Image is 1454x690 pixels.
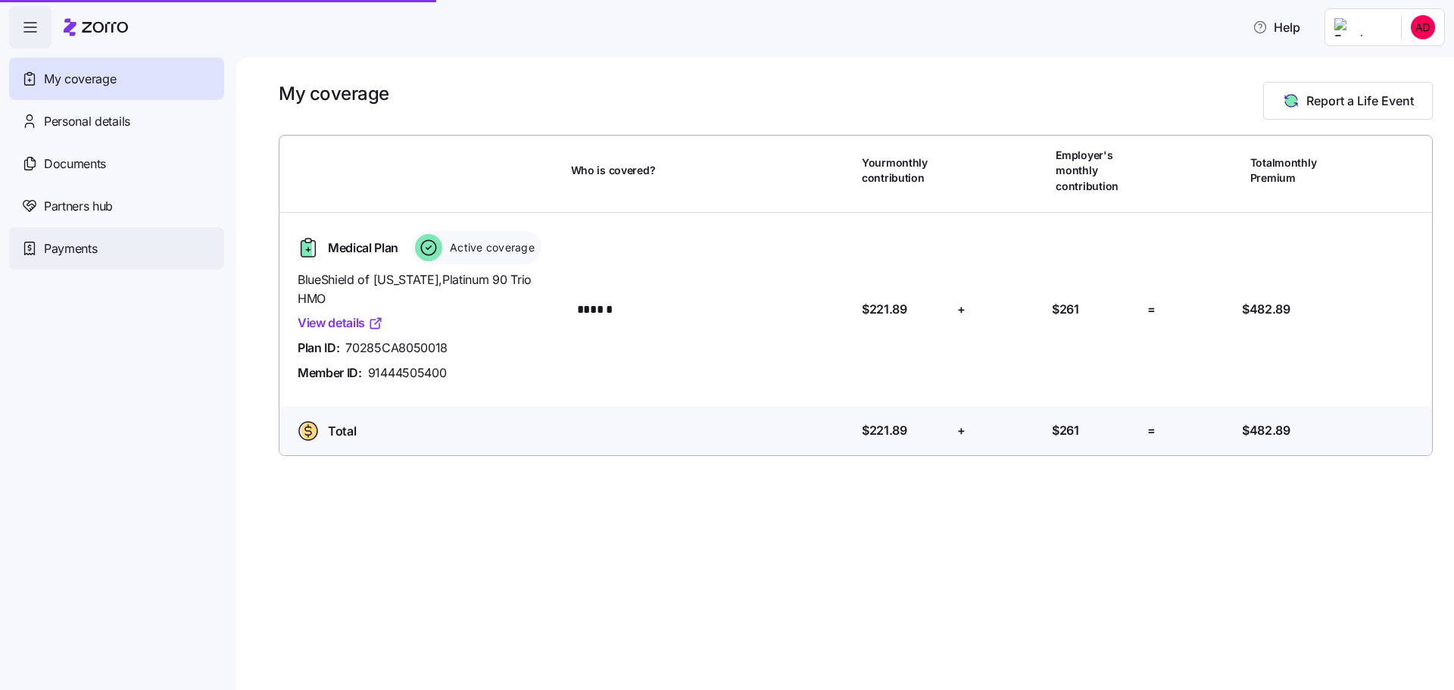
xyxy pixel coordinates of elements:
a: Payments [9,227,224,270]
span: Payments [44,239,97,258]
span: 70285CA8050018 [345,339,448,357]
span: $261 [1052,421,1079,440]
span: Help [1253,18,1300,36]
span: Documents [44,155,106,173]
span: = [1147,300,1156,319]
span: Member ID: [298,364,362,382]
span: Report a Life Event [1306,92,1414,110]
span: Employer's monthly contribution [1056,148,1140,194]
span: Personal details [44,112,130,131]
h1: My coverage [279,82,389,105]
span: BlueShield of [US_STATE] , Platinum 90 Trio HMO [298,270,559,308]
span: Your monthly contribution [862,155,947,186]
a: Personal details [9,100,224,142]
span: + [957,421,966,440]
a: Partners hub [9,185,224,227]
span: + [957,300,966,319]
span: Partners hub [44,197,113,216]
span: $482.89 [1242,421,1290,440]
img: Employer logo [1334,18,1389,36]
img: 4c04322ab541ce4d57f99184d97b2089 [1411,15,1435,39]
span: 91444505400 [368,364,446,382]
span: My coverage [44,70,116,89]
span: Who is covered? [571,163,656,178]
button: Report a Life Event [1263,82,1433,120]
a: My coverage [9,58,224,100]
span: Medical Plan [328,239,398,258]
span: $221.89 [862,300,907,319]
span: Total [328,422,356,441]
a: View details [298,314,383,333]
span: = [1147,421,1156,440]
button: Help [1240,12,1312,42]
span: Plan ID: [298,339,339,357]
span: $482.89 [1242,300,1290,319]
span: $261 [1052,300,1079,319]
span: Active coverage [445,240,535,255]
a: Documents [9,142,224,185]
span: Total monthly Premium [1250,155,1335,186]
span: $221.89 [862,421,907,440]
